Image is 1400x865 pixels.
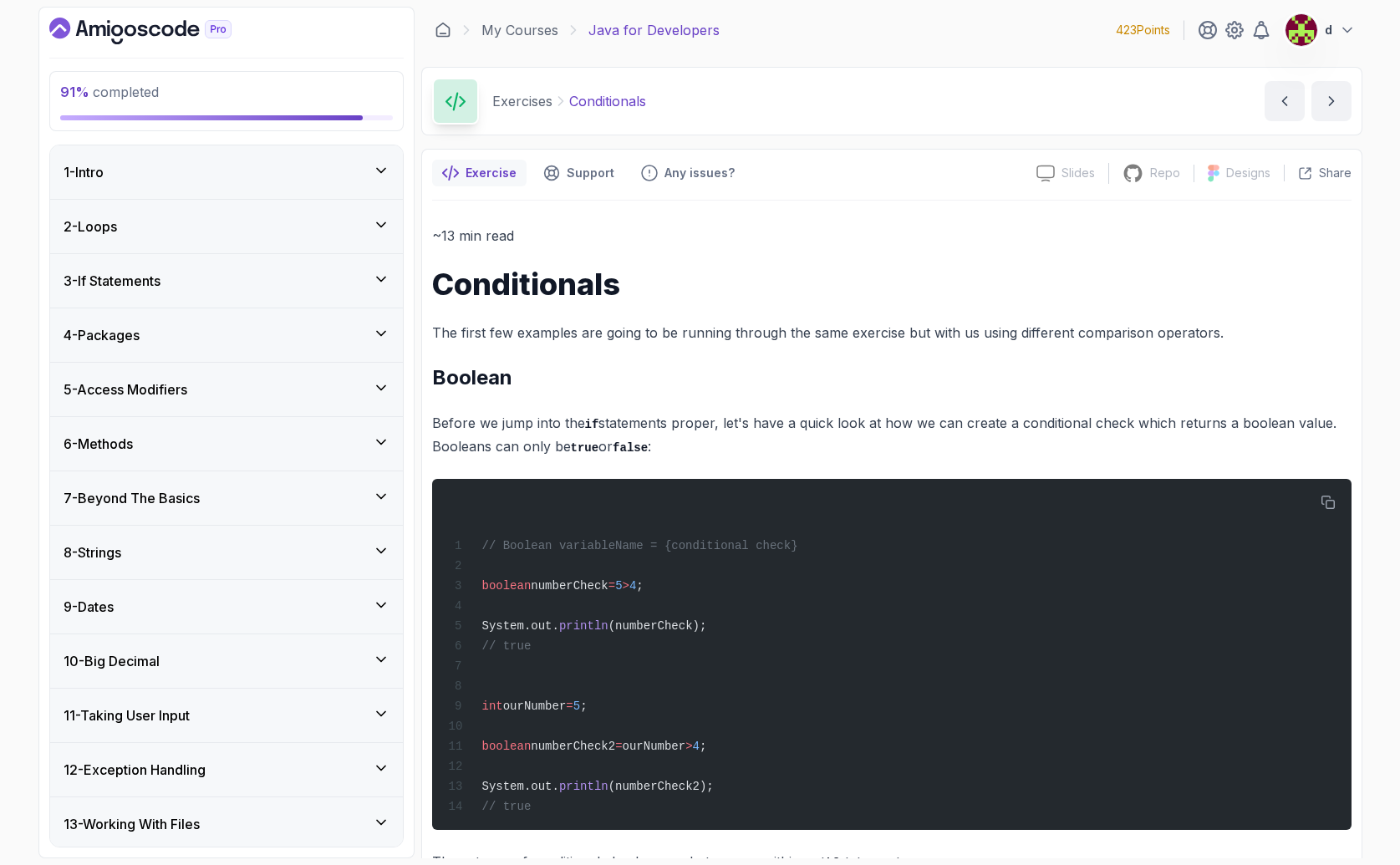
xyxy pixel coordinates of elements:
[580,700,587,713] span: ;
[1265,81,1305,121] button: previous content
[64,651,160,671] h3: 10 - Big Decimal
[64,325,140,345] h3: 4 - Packages
[585,418,599,431] code: if
[50,580,403,633] button: 9-Dates
[1116,22,1170,38] p: 423 Points
[629,579,636,593] span: 4
[50,689,403,742] button: 11-Taking User Input
[50,526,403,579] button: 8-Strings
[588,20,720,40] p: Java for Developers
[50,308,403,362] button: 4-Packages
[1285,13,1356,47] button: user profile imaged
[50,145,403,199] button: 1-Intro
[432,160,527,186] button: notes button
[615,740,622,753] span: =
[64,597,114,617] h3: 9 - Dates
[481,800,531,813] span: // true
[64,162,104,182] h3: 1 - Intro
[64,379,187,399] h3: 5 - Access Modifiers
[571,441,599,455] code: true
[50,363,403,416] button: 5-Access Modifiers
[481,780,558,793] span: System.out.
[64,542,121,562] h3: 8 - Strings
[559,619,608,633] span: println
[50,417,403,471] button: 6-Methods
[1061,165,1095,181] p: Slides
[64,434,133,454] h3: 6 - Methods
[64,760,206,780] h3: 12 - Exception Handling
[1150,165,1180,181] p: Repo
[60,84,159,100] span: completed
[64,814,200,834] h3: 13 - Working With Files
[608,579,615,593] span: =
[1319,165,1352,181] p: Share
[615,579,622,593] span: 5
[50,634,403,688] button: 10-Big Decimal
[569,91,646,111] p: Conditionals
[50,254,403,308] button: 3-If Statements
[573,700,580,713] span: 5
[608,619,707,633] span: (numberCheck);
[664,165,735,181] p: Any issues?
[481,619,558,633] span: System.out.
[432,267,1352,301] h1: Conditionals
[432,364,1352,391] h2: Boolean
[685,740,692,753] span: >
[481,20,558,40] a: My Courses
[608,780,714,793] span: (numberCheck2);
[50,797,403,851] button: 13-Working With Files
[700,740,706,753] span: ;
[531,579,608,593] span: numberCheck
[481,639,531,653] span: // true
[432,224,1352,247] p: ~13 min read
[623,740,686,753] span: ourNumber
[64,216,117,237] h3: 2 - Loops
[481,539,797,552] span: // Boolean variableName = {conditional check}
[481,700,502,713] span: int
[466,165,517,181] p: Exercise
[64,488,200,508] h3: 7 - Beyond The Basics
[64,705,190,725] h3: 11 - Taking User Input
[631,160,745,186] button: Feedback button
[1311,81,1352,121] button: next content
[693,740,700,753] span: 4
[64,271,160,291] h3: 3 - If Statements
[566,700,573,713] span: =
[1226,165,1270,181] p: Designs
[432,411,1352,459] p: Before we jump into the statements proper, let's have a quick look at how we can create a conditi...
[533,160,624,186] button: Support button
[492,91,552,111] p: Exercises
[613,441,648,455] code: false
[481,740,531,753] span: boolean
[432,321,1352,344] p: The first few examples are going to be running through the same exercise but with us using differ...
[623,579,629,593] span: >
[60,84,89,100] span: 91 %
[50,471,403,525] button: 7-Beyond The Basics
[481,579,531,593] span: boolean
[531,740,615,753] span: numberCheck2
[559,780,608,793] span: println
[50,200,403,253] button: 2-Loops
[1284,165,1352,181] button: Share
[1285,14,1317,46] img: user profile image
[49,18,270,44] a: Dashboard
[503,700,567,713] span: ourNumber
[50,743,403,796] button: 12-Exception Handling
[636,579,643,593] span: ;
[567,165,614,181] p: Support
[1325,22,1332,38] p: d
[435,22,451,38] a: Dashboard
